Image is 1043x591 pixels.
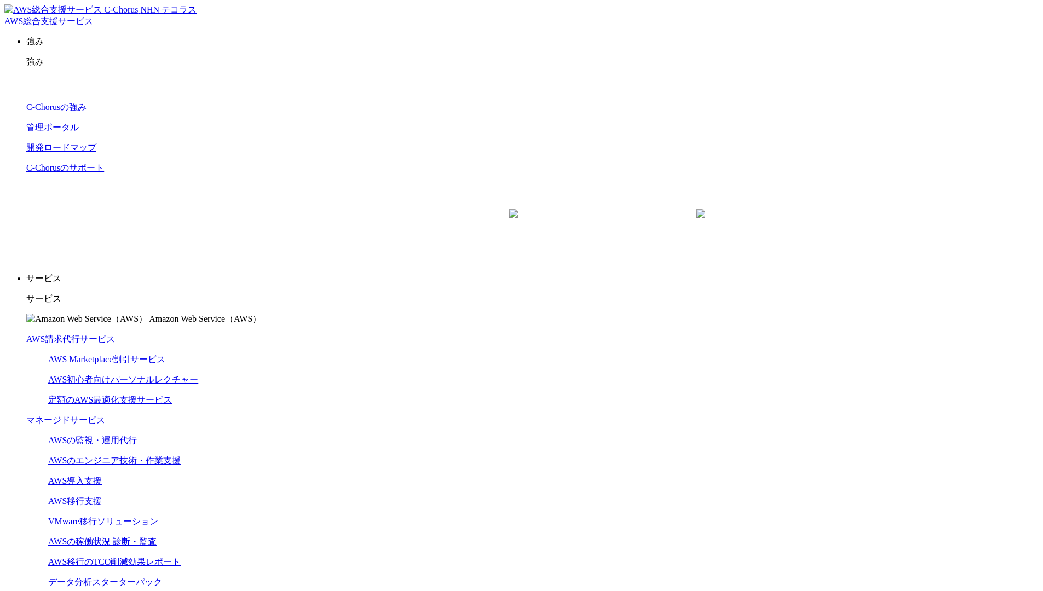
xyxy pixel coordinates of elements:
a: 開発ロードマップ [26,143,96,152]
img: Amazon Web Service（AWS） [26,314,147,325]
a: C-Chorusのサポート [26,163,104,172]
p: サービス [26,293,1039,305]
img: 矢印 [696,209,705,237]
a: AWS移行のTCO削減効果レポート [48,557,181,566]
a: 管理ポータル [26,123,79,132]
p: サービス [26,273,1039,285]
a: AWSの稼働状況 診断・監査 [48,537,157,546]
a: VMware移行ソリューション [48,517,158,526]
p: 強み [26,56,1039,68]
a: 定額のAWS最適化支援サービス [48,395,172,404]
p: 強み [26,36,1039,48]
a: AWSのエンジニア技術・作業支援 [48,456,181,465]
a: C-Chorusの強み [26,102,87,112]
a: AWSの監視・運用代行 [48,436,137,445]
a: マネージドサービス [26,415,105,425]
a: まずは相談する [538,210,714,237]
a: AWS初心者向けパーソナルレクチャー [48,375,198,384]
a: データ分析スターターパック [48,577,162,587]
img: AWS総合支援サービス C-Chorus [4,4,139,16]
img: 矢印 [509,209,518,237]
a: AWS総合支援サービス C-Chorus NHN テコラスAWS総合支援サービス [4,5,197,26]
a: 資料を請求する [351,210,527,237]
a: AWS移行支援 [48,496,102,506]
span: Amazon Web Service（AWS） [149,314,261,323]
a: AWS請求代行サービス [26,334,115,344]
a: AWS Marketplace割引サービス [48,355,165,364]
a: AWS導入支援 [48,476,102,485]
